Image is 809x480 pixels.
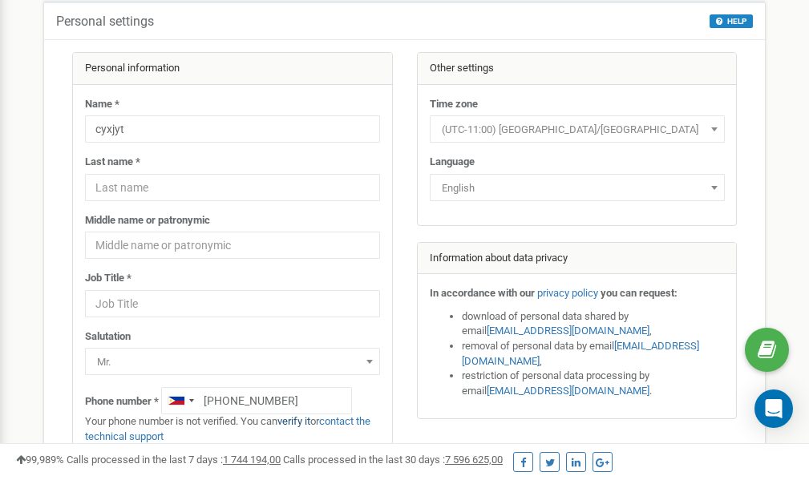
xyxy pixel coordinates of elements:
[430,287,535,299] strong: In accordance with our
[67,454,281,466] span: Calls processed in the last 7 days :
[754,389,793,428] div: Open Intercom Messenger
[85,329,131,345] label: Salutation
[487,325,649,337] a: [EMAIL_ADDRESS][DOMAIN_NAME]
[162,388,199,413] div: Telephone country code
[283,454,503,466] span: Calls processed in the last 30 days :
[277,415,310,427] a: verify it
[85,394,159,409] label: Phone number *
[430,155,475,170] label: Language
[430,115,725,143] span: (UTC-11:00) Pacific/Midway
[85,348,380,375] span: Mr.
[85,97,119,112] label: Name *
[161,387,352,414] input: +1-800-555-55-55
[56,14,154,29] h5: Personal settings
[435,119,719,141] span: (UTC-11:00) Pacific/Midway
[16,454,64,466] span: 99,989%
[223,454,281,466] u: 1 744 194,00
[710,14,753,28] button: HELP
[462,340,699,367] a: [EMAIL_ADDRESS][DOMAIN_NAME]
[85,115,380,143] input: Name
[85,415,370,442] a: contact the technical support
[85,271,131,286] label: Job Title *
[445,454,503,466] u: 7 596 625,00
[462,369,725,398] li: restriction of personal data processing by email .
[418,53,737,85] div: Other settings
[601,287,678,299] strong: you can request:
[430,97,478,112] label: Time zone
[487,385,649,397] a: [EMAIL_ADDRESS][DOMAIN_NAME]
[537,287,598,299] a: privacy policy
[462,309,725,339] li: download of personal data shared by email ,
[85,290,380,317] input: Job Title
[435,177,719,200] span: English
[418,243,737,275] div: Information about data privacy
[91,351,374,373] span: Mr.
[462,339,725,369] li: removal of personal data by email ,
[85,232,380,259] input: Middle name or patronymic
[85,155,140,170] label: Last name *
[85,213,210,228] label: Middle name or patronymic
[73,53,392,85] div: Personal information
[85,414,380,444] p: Your phone number is not verified. You can or
[85,174,380,201] input: Last name
[430,174,725,201] span: English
